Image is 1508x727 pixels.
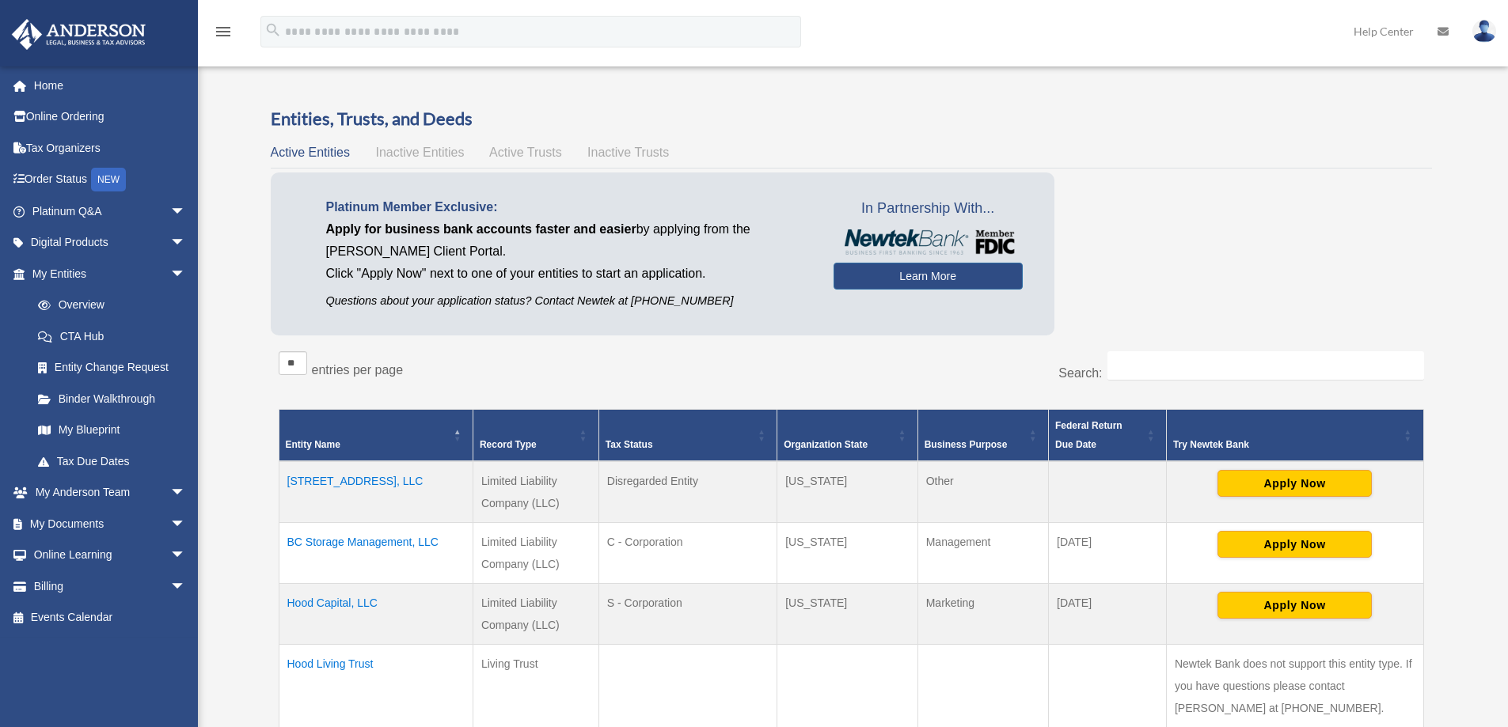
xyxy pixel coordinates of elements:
a: My Entitiesarrow_drop_down [11,258,202,290]
a: Entity Change Request [22,352,202,384]
a: Home [11,70,210,101]
a: Overview [22,290,194,321]
div: Try Newtek Bank [1173,435,1400,454]
a: My Blueprint [22,415,202,446]
a: menu [214,28,233,41]
span: Federal Return Due Date [1055,420,1122,450]
td: Limited Liability Company (LLC) [473,523,598,584]
a: Digital Productsarrow_drop_down [11,227,210,259]
td: [US_STATE] [777,584,918,645]
td: Other [917,461,1048,523]
td: Hood Capital, LLC [279,584,473,645]
a: Binder Walkthrough [22,383,202,415]
span: Tax Status [606,439,653,450]
a: Billingarrow_drop_down [11,570,210,602]
i: search [264,21,282,39]
span: arrow_drop_down [170,570,202,603]
a: My Documentsarrow_drop_down [11,508,210,540]
td: Disregarded Entity [598,461,777,523]
span: arrow_drop_down [170,195,202,228]
span: Business Purpose [925,439,1008,450]
span: arrow_drop_down [170,540,202,572]
th: Entity Name: Activate to invert sorting [279,410,473,462]
span: Organization State [784,439,868,450]
img: Anderson Advisors Platinum Portal [7,19,150,50]
a: Platinum Q&Aarrow_drop_down [11,195,210,227]
span: In Partnership With... [834,196,1023,222]
span: Record Type [480,439,537,450]
span: Active Entities [271,146,350,159]
p: Click "Apply Now" next to one of your entities to start an application. [326,263,810,285]
a: Online Learningarrow_drop_down [11,540,210,571]
td: Limited Liability Company (LLC) [473,461,598,523]
th: Business Purpose: Activate to sort [917,410,1048,462]
label: entries per page [312,363,404,377]
label: Search: [1058,366,1102,380]
a: CTA Hub [22,320,202,352]
a: Tax Due Dates [22,445,202,477]
span: Apply for business bank accounts faster and easier [326,222,636,236]
td: [DATE] [1049,584,1167,645]
a: Order StatusNEW [11,164,210,196]
button: Apply Now [1217,531,1372,558]
th: Organization State: Activate to sort [777,410,918,462]
th: Federal Return Due Date: Activate to sort [1049,410,1167,462]
p: by applying from the [PERSON_NAME] Client Portal. [326,218,810,263]
i: menu [214,22,233,41]
span: Inactive Entities [375,146,464,159]
td: [US_STATE] [777,461,918,523]
td: [DATE] [1049,523,1167,584]
th: Record Type: Activate to sort [473,410,598,462]
h3: Entities, Trusts, and Deeds [271,107,1432,131]
span: arrow_drop_down [170,258,202,290]
td: Marketing [917,584,1048,645]
th: Tax Status: Activate to sort [598,410,777,462]
span: arrow_drop_down [170,477,202,509]
button: Apply Now [1217,470,1372,497]
p: Platinum Member Exclusive: [326,196,810,218]
td: BC Storage Management, LLC [279,523,473,584]
span: Active Trusts [489,146,562,159]
td: Management [917,523,1048,584]
p: Questions about your application status? Contact Newtek at [PHONE_NUMBER] [326,291,810,311]
a: Events Calendar [11,602,210,634]
td: [STREET_ADDRESS], LLC [279,461,473,523]
td: [US_STATE] [777,523,918,584]
img: User Pic [1472,20,1496,43]
span: arrow_drop_down [170,227,202,259]
a: Tax Organizers [11,132,210,164]
th: Try Newtek Bank : Activate to sort [1166,410,1423,462]
td: Limited Liability Company (LLC) [473,584,598,645]
a: Online Ordering [11,101,210,133]
a: My Anderson Teamarrow_drop_down [11,477,210,509]
span: Entity Name [286,439,340,450]
td: S - Corporation [598,584,777,645]
img: NewtekBankLogoSM.png [841,229,1015,255]
a: Learn More [834,263,1023,290]
div: NEW [91,168,126,191]
span: arrow_drop_down [170,508,202,540]
button: Apply Now [1217,592,1372,619]
span: Inactive Trusts [587,146,669,159]
td: C - Corporation [598,523,777,584]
